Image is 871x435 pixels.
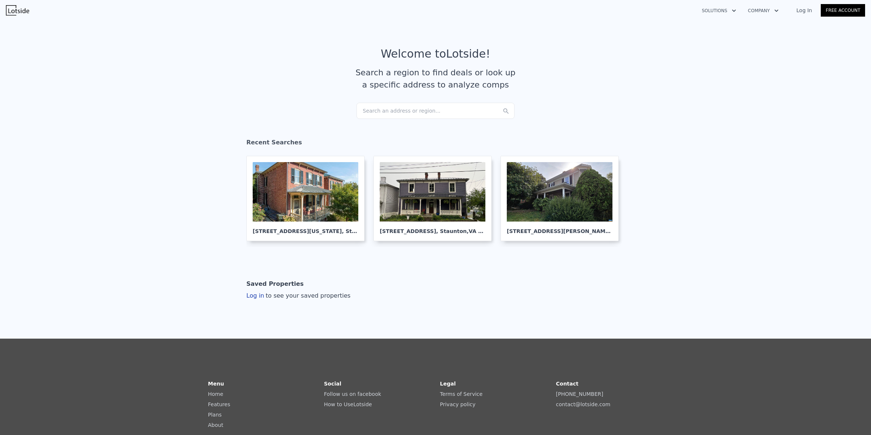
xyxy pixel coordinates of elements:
strong: Social [324,381,341,387]
a: [STREET_ADDRESS], Staunton,VA 24401 [373,156,498,241]
strong: Legal [440,381,456,387]
span: , VA 24401 [467,228,496,234]
a: Follow us on facebook [324,391,381,397]
span: to see your saved properties [264,292,351,299]
div: Log in [246,291,351,300]
img: Lotside [6,5,29,16]
a: Privacy policy [440,401,475,407]
a: About [208,422,223,428]
div: Recent Searches [246,132,625,156]
button: Solutions [696,4,742,17]
div: [STREET_ADDRESS][US_STATE] , Staunton [253,222,358,235]
a: Log In [788,7,821,14]
a: [STREET_ADDRESS][US_STATE], Staunton [246,156,370,241]
div: Welcome to Lotside ! [381,47,491,61]
a: Terms of Service [440,391,482,397]
div: [STREET_ADDRESS] , Staunton [380,222,485,235]
a: Free Account [821,4,865,17]
a: [PHONE_NUMBER] [556,391,603,397]
div: Search an address or region... [356,103,515,119]
button: Company [742,4,785,17]
div: Saved Properties [246,277,304,291]
a: [STREET_ADDRESS][PERSON_NAME], Staunton [501,156,625,241]
a: How to UseLotside [324,401,372,407]
strong: Contact [556,381,578,387]
a: Home [208,391,223,397]
strong: Menu [208,381,224,387]
div: Search a region to find deals or look up a specific address to analyze comps [353,66,518,91]
a: Plans [208,412,222,418]
a: contact@lotside.com [556,401,610,407]
a: Features [208,401,230,407]
div: [STREET_ADDRESS][PERSON_NAME] , Staunton [507,222,612,235]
